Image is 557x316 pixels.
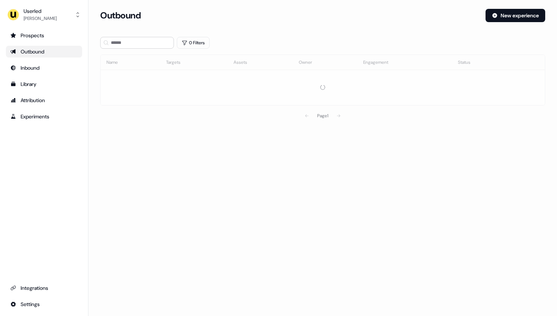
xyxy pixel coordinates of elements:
button: Userled[PERSON_NAME] [6,6,82,24]
div: Integrations [10,284,78,292]
a: Go to outbound experience [6,46,82,58]
a: Go to attribution [6,94,82,106]
div: Userled [24,7,57,15]
a: Go to integrations [6,298,82,310]
div: [PERSON_NAME] [24,15,57,22]
div: Attribution [10,97,78,104]
a: Go to experiments [6,111,82,122]
h3: Outbound [100,10,141,21]
a: Go to templates [6,78,82,90]
div: Outbound [10,48,78,55]
div: Settings [10,301,78,308]
div: Inbound [10,64,78,72]
button: 0 Filters [177,37,210,49]
div: Experiments [10,113,78,120]
div: Library [10,80,78,88]
a: Go to prospects [6,29,82,41]
a: Go to integrations [6,282,82,294]
a: Go to Inbound [6,62,82,74]
button: New experience [486,9,545,22]
div: Prospects [10,32,78,39]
